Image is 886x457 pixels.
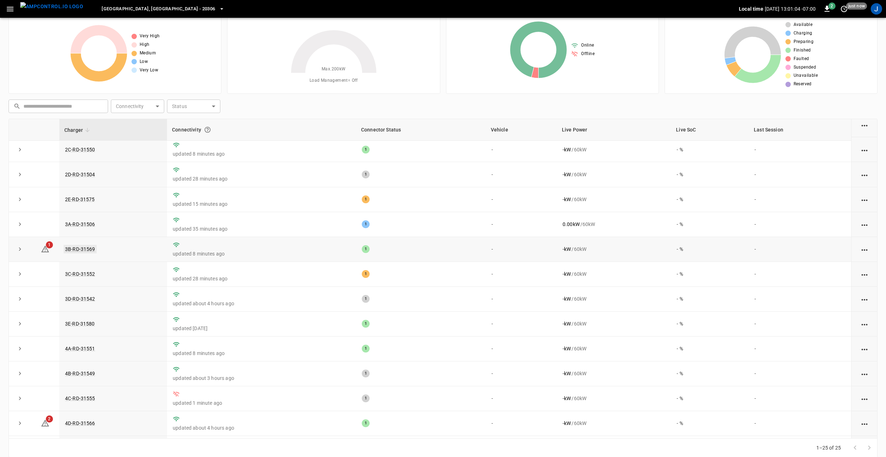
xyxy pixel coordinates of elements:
p: updated [DATE] [173,325,350,332]
div: 1 [362,394,370,402]
span: High [140,41,150,48]
span: Charging [794,30,812,37]
td: - [749,137,851,162]
span: Faulted [794,55,809,63]
button: expand row [15,393,25,404]
td: - [749,212,851,237]
button: expand row [15,418,25,429]
p: - kW [563,370,571,377]
div: 1 [362,370,370,377]
td: - % [671,237,749,262]
td: - [486,386,557,411]
button: expand row [15,318,25,329]
div: / 60 kW [563,395,665,402]
p: - kW [563,345,571,352]
p: Local time [739,5,763,12]
td: - [749,411,851,436]
a: 1 [41,246,49,252]
div: 1 [362,270,370,278]
a: 2 [41,420,49,426]
td: - % [671,187,749,212]
div: 1 [362,320,370,328]
div: action cell options [860,345,869,352]
td: - [749,187,851,212]
span: just now [846,2,867,10]
td: - % [671,162,749,187]
span: Available [794,21,813,28]
td: - [486,287,557,312]
p: - kW [563,395,571,402]
div: action cell options [860,420,869,427]
p: 0.00 kW [563,221,580,228]
th: Live SoC [671,119,749,141]
p: - kW [563,196,571,203]
td: - [486,337,557,361]
div: / 60 kW [563,345,665,352]
td: - % [671,262,749,287]
div: action cell options [860,370,869,377]
td: - [749,237,851,262]
span: Medium [140,50,156,57]
td: - [486,312,557,337]
div: action cell options [860,171,869,178]
div: / 60 kW [563,295,665,302]
span: Preparing [794,38,814,45]
a: 3C-RD-31552 [65,271,95,277]
span: Reserved [794,81,812,88]
span: Online [581,42,594,49]
td: - % [671,411,749,436]
td: - [749,337,851,361]
div: action cell options [860,146,869,153]
td: - % [671,361,749,386]
span: Charger [64,126,92,134]
img: ampcontrol.io logo [20,2,83,11]
td: - [486,212,557,237]
td: - [749,361,851,386]
p: - kW [563,295,571,302]
button: expand row [15,343,25,354]
div: action cell options [860,221,869,228]
td: - [749,162,851,187]
div: / 60 kW [563,246,665,253]
div: 1 [362,146,370,154]
td: - % [671,137,749,162]
div: 1 [362,345,370,353]
p: updated about 4 hours ago [173,424,350,431]
div: action cell options [860,395,869,402]
button: set refresh interval [838,3,850,15]
span: Finished [794,47,811,54]
div: 1 [362,195,370,203]
a: 4D-RD-31566 [65,420,95,426]
div: action cell options [860,121,869,128]
td: - % [671,312,749,337]
a: 2D-RD-31504 [65,172,95,177]
span: Low [140,58,148,65]
div: action cell options [860,196,869,203]
a: 3E-RD-31580 [65,321,95,327]
span: Suspended [794,64,816,71]
p: - kW [563,320,571,327]
p: - kW [563,171,571,178]
button: expand row [15,294,25,304]
p: updated 8 minutes ago [173,350,350,357]
a: 4C-RD-31555 [65,396,95,401]
td: - [486,237,557,262]
td: - [486,187,557,212]
div: / 60 kW [563,196,665,203]
p: 1–25 of 25 [816,444,841,451]
button: expand row [15,144,25,155]
div: action cell options [860,270,869,278]
span: Very High [140,33,160,40]
div: / 60 kW [563,146,665,153]
span: [GEOGRAPHIC_DATA], [GEOGRAPHIC_DATA] - 20306 [102,5,215,13]
th: Last Session [749,119,851,141]
div: action cell options [860,295,869,302]
div: Connectivity [172,123,351,136]
span: Offline [581,50,595,58]
div: action cell options [860,320,869,327]
td: - % [671,386,749,411]
a: 3B-RD-31569 [64,245,97,253]
th: Connector Status [356,119,486,141]
p: updated 8 minutes ago [173,250,350,257]
span: 2 [46,415,53,423]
